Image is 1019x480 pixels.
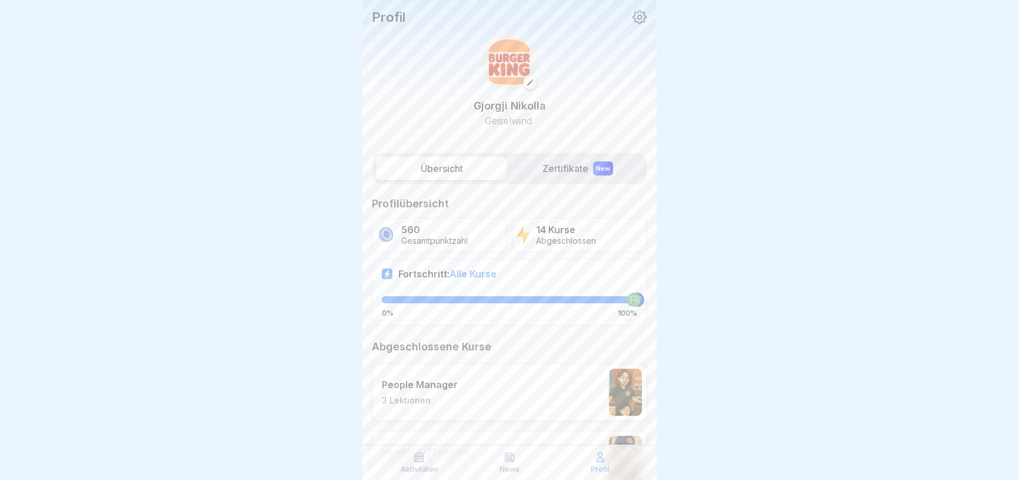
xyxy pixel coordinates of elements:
[382,379,458,390] p: People Manager
[474,114,546,128] p: Geiselwind
[449,268,497,280] span: Alle Kurse
[376,225,395,245] img: coin.svg
[609,369,642,416] img: xc3x9m9uz5qfs93t7kmvoxs4.png
[376,157,507,180] label: Übersicht
[401,236,468,246] p: Gesamtpunktzahl
[499,465,520,474] p: News
[536,236,596,246] p: Abgeschlossen
[517,225,530,245] img: lightning.svg
[372,197,647,211] p: Profilübersicht
[401,224,468,236] p: 560
[591,465,610,474] p: Profil
[372,340,647,354] p: Abgeschlossene Kurse
[512,157,643,180] label: Zertifikate
[593,161,613,176] div: New
[401,465,438,474] p: Aktivitäten
[618,309,637,317] p: 100%
[398,268,497,280] p: Fortschritt:
[382,395,458,406] p: 3 Lektionen
[372,9,405,25] p: Profil
[482,34,537,90] img: w2f18lwxr3adf3talrpwf6id.png
[536,224,596,236] p: 14 Kurse
[474,98,546,114] p: Gjorgji Nikolla
[382,309,394,317] p: 0%
[372,363,647,421] a: People Manager3 Lektionen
